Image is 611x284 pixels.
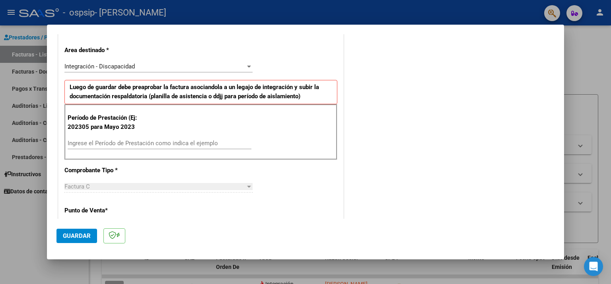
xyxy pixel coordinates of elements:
span: Factura C [64,183,90,190]
p: Comprobante Tipo * [64,166,146,175]
strong: Luego de guardar debe preaprobar la factura asociandola a un legajo de integración y subir la doc... [70,84,319,100]
p: Período de Prestación (Ej: 202305 para Mayo 2023 [68,113,148,131]
p: Punto de Venta [64,206,146,215]
span: Guardar [63,232,91,239]
p: Area destinado * [64,46,146,55]
button: Guardar [56,229,97,243]
div: Open Intercom Messenger [584,257,603,276]
span: Integración - Discapacidad [64,63,135,70]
